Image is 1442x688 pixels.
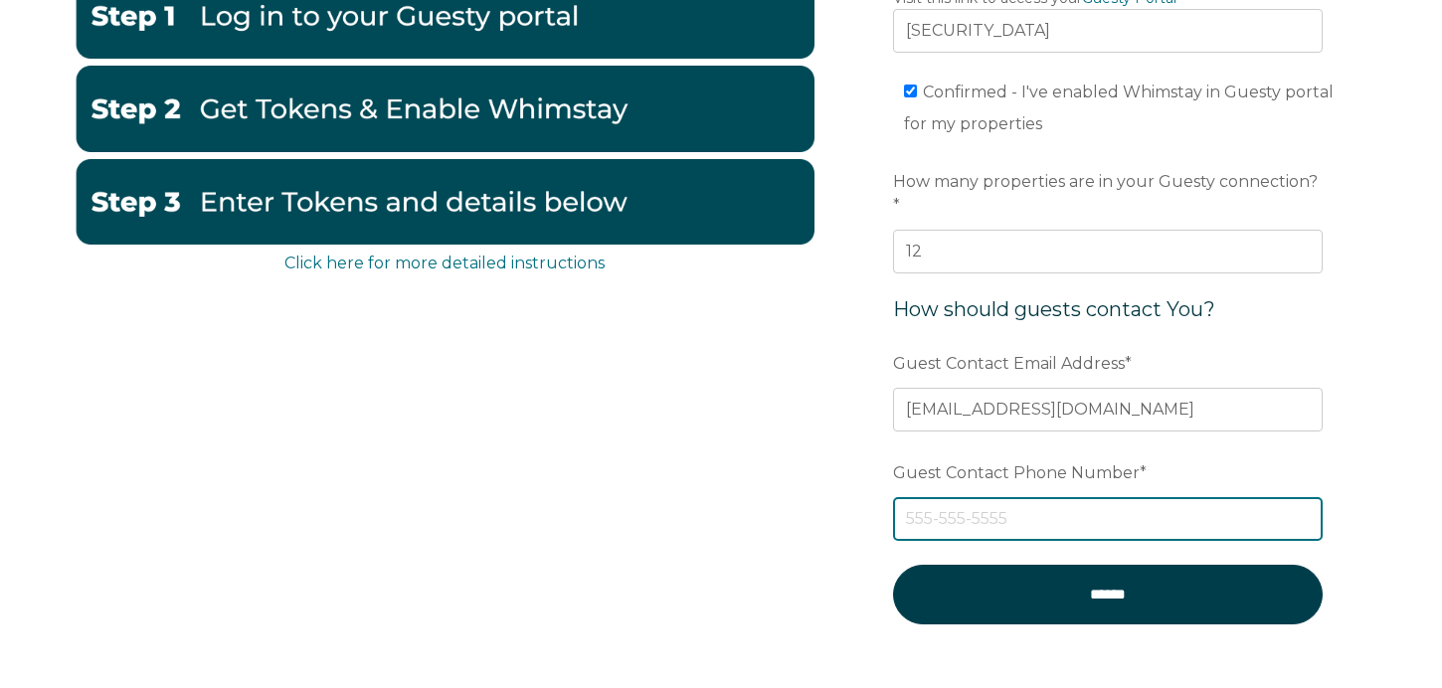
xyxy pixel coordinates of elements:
span: Guest Contact Email Address [893,348,1125,379]
input: Confirmed - I've enabled Whimstay in Guesty portal for my properties [904,85,917,97]
img: GuestyTokensandenable [75,66,814,151]
input: 555-555-5555 [893,497,1323,541]
a: Click here for more detailed instructions [284,254,605,272]
span: Confirmed - I've enabled Whimstay in Guesty portal for my properties [904,83,1334,133]
span: Guest Contact Phone Number [893,457,1140,488]
input: Example: eyJhbGciOiJIUzI1NiIsInR5cCI6IkpXVCJ9.eyJ0b2tlbklkIjoiNjQ2NjA0ODdiNWE1Njg1NzkyMGNjYThkIiw... [893,9,1323,53]
span: How should guests contact You? [893,297,1215,321]
span: How many properties are in your Guesty connection? [893,166,1318,197]
img: EnterbelowGuesty [75,159,814,245]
